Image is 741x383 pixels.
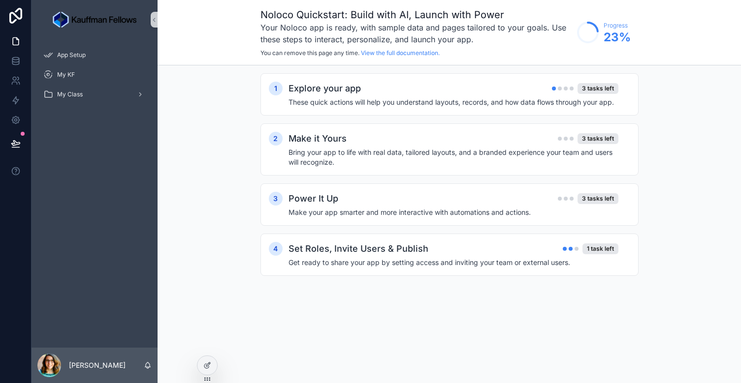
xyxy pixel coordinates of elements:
h1: Noloco Quickstart: Build with AI, Launch with Power [260,8,572,22]
h3: Your Noloco app is ready, with sample data and pages tailored to your goals. Use these steps to i... [260,22,572,45]
span: You can remove this page any time. [260,49,359,57]
span: App Setup [57,51,86,59]
a: My KF [37,66,152,84]
div: scrollable content [32,39,158,116]
a: View the full documentation. [361,49,440,57]
a: My Class [37,86,152,103]
span: Progress [604,22,631,29]
a: App Setup [37,46,152,64]
img: App logo [53,12,136,28]
span: My Class [57,90,83,98]
span: 23 % [604,29,631,45]
span: My KF [57,71,75,79]
p: [PERSON_NAME] [69,360,126,370]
